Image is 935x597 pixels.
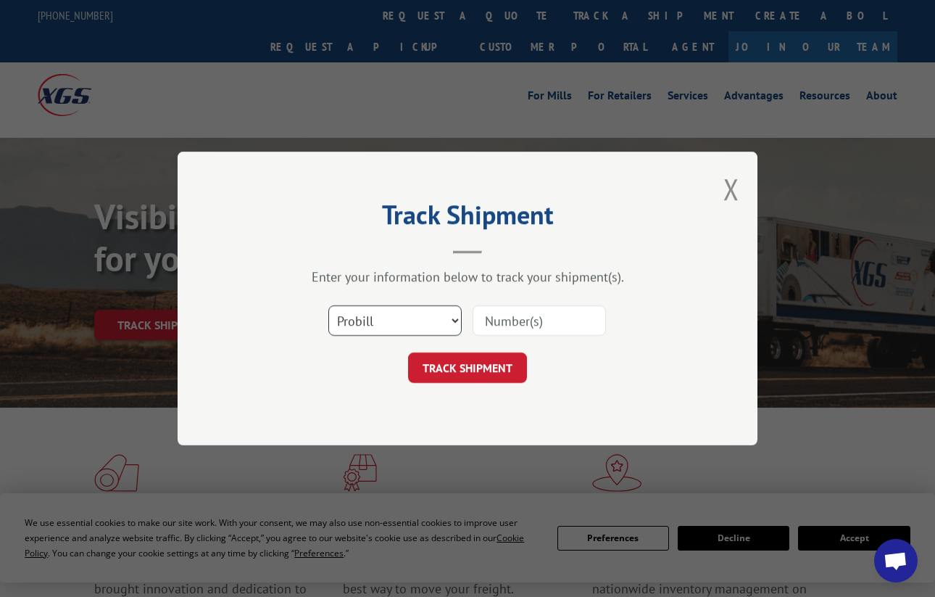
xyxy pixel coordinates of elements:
button: TRACK SHIPMENT [408,353,527,383]
h2: Track Shipment [250,205,685,232]
button: Close modal [723,170,739,208]
div: Enter your information below to track your shipment(s). [250,268,685,285]
a: Open chat [874,539,918,582]
input: Number(s) [473,305,606,336]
